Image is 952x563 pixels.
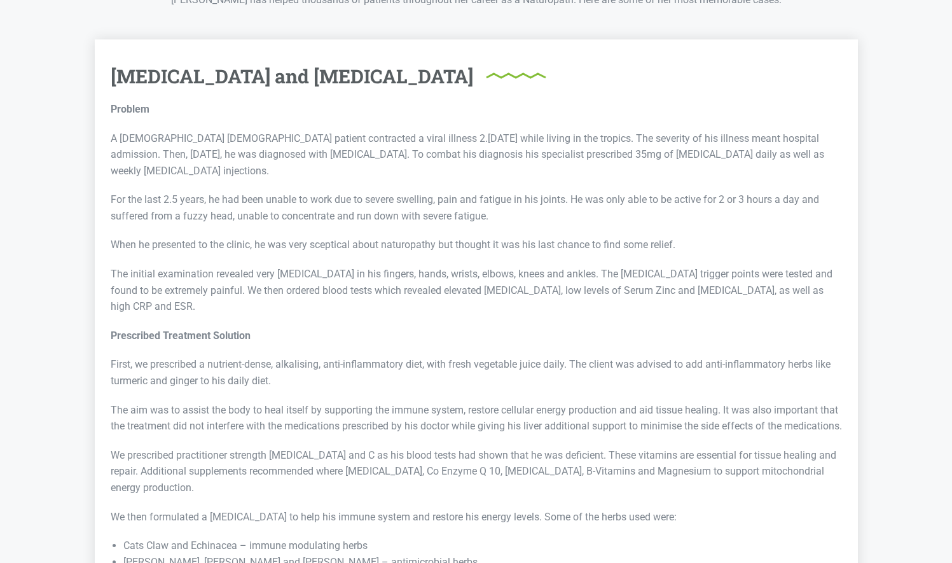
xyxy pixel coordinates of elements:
[111,130,842,179] p: A [DEMOGRAPHIC_DATA] [DEMOGRAPHIC_DATA] patient contracted a viral illness 2.[DATE] while living ...
[111,237,842,253] p: When he presented to the clinic, he was very sceptical about naturopathy but thought it was his l...
[111,356,842,389] p: First, we prescribed a nutrient-dense, alkalising, anti-inflammatory diet, with fresh vegetable j...
[123,538,842,554] li: Cats Claw and Echinacea – immune modulating herbs
[111,103,149,115] strong: Problem
[111,509,842,525] p: We then formulated a [MEDICAL_DATA] to help his immune system and restore his energy levels. Some...
[111,266,842,315] p: The initial examination revealed very [MEDICAL_DATA] in his fingers, hands, wrists, elbows, knees...
[111,65,546,88] h3: [MEDICAL_DATA] and [MEDICAL_DATA]
[111,402,842,434] p: The aim was to assist the body to heal itself by supporting the immune system, restore cellular e...
[111,191,842,224] p: For the last 2.5 years, he had been unable to work due to severe swelling, pain and fatigue in hi...
[111,447,842,496] p: We prescribed practitioner strength [MEDICAL_DATA] and C as his blood tests had shown that he was...
[111,330,251,342] strong: Prescribed Treatment Solution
